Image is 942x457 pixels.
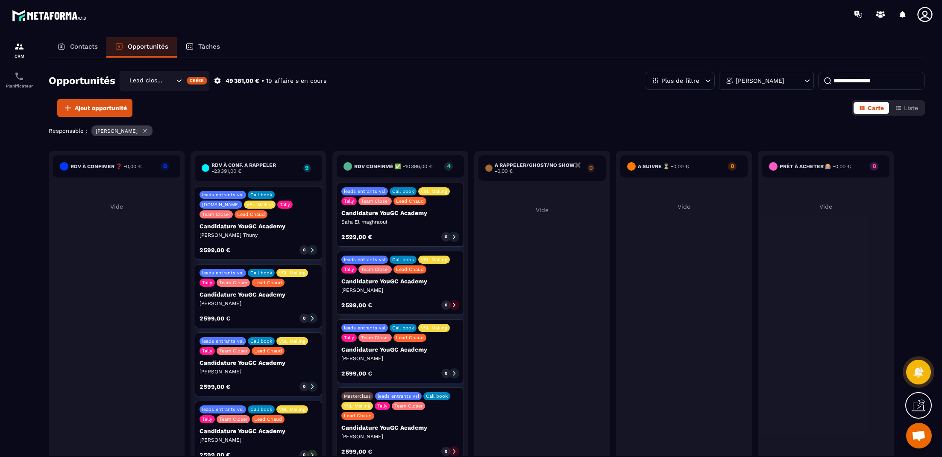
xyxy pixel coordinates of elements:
span: 23 391,00 € [214,168,241,174]
p: [DOMAIN_NAME] [202,202,240,207]
p: Tally [202,416,212,422]
p: CRM [2,54,36,58]
p: leads entrants vsl [202,270,244,276]
p: Plus de filtre [661,78,699,84]
p: VSL Mailing [344,403,370,409]
p: Lead Chaud [396,198,424,204]
p: 2 599,00 € [200,315,230,321]
p: Safa El maghraoui [341,218,459,225]
p: Team Closer [202,212,230,217]
p: 0 [445,302,447,308]
p: 2 599,00 € [341,302,372,308]
p: VSL Mailing [247,202,273,207]
p: 2 599,00 € [341,448,372,454]
p: Tâches [198,43,220,50]
a: Contacts [49,37,106,58]
p: Vide [762,203,889,210]
p: VSL Mailing [279,270,305,276]
p: [PERSON_NAME] [200,437,317,443]
p: Team Closer [361,335,389,341]
button: Carte [854,102,889,114]
p: Planificateur [2,84,36,88]
p: leads entrants vsl [202,192,244,198]
p: 2 599,00 € [341,370,372,376]
h6: Prêt à acheter 🎰 - [780,163,851,169]
p: Call book [392,325,414,331]
p: [PERSON_NAME] Thuny [200,232,317,239]
h6: A SUIVRE ⏳ - [638,163,689,169]
p: [PERSON_NAME] [736,78,784,84]
p: leads entrants vsl [344,325,385,331]
p: Candidature YouGC Academy [200,359,317,366]
p: Call book [426,393,448,399]
a: Tâches [177,37,229,58]
span: 0,00 € [835,163,851,169]
p: Lead Chaud [254,416,282,422]
p: VSL Mailing [279,338,305,344]
p: Call book [250,407,272,412]
p: Candidature YouGC Academy [200,428,317,434]
p: 0 [445,448,447,454]
p: 0 [303,315,305,321]
p: Tally [377,403,387,409]
p: [PERSON_NAME] [341,287,459,294]
p: 2 599,00 € [200,384,230,390]
div: Search for option [120,71,209,90]
p: 4 [444,163,453,169]
p: Lead Chaud [237,212,265,217]
h6: A RAPPELER/GHOST/NO SHOW✖️ - [495,162,583,174]
p: Vide [53,203,180,210]
p: leads entrants vsl [344,189,385,194]
p: 0 [587,165,595,171]
p: Candidature YouGC Academy [341,424,459,431]
p: leads entrants vsl [202,407,244,412]
p: Lead Chaud [396,267,424,272]
img: scheduler [14,71,24,82]
p: leads entrants vsl [202,338,244,344]
p: Team Closer [219,348,247,354]
p: 0 [445,370,447,376]
p: Vide [478,207,606,213]
p: Tally [344,198,354,204]
p: Team Closer [394,403,423,409]
p: [PERSON_NAME] [96,128,138,134]
p: 0 [445,234,447,240]
p: Candidature YouGC Academy [341,278,459,285]
a: schedulerschedulerPlanificateur [2,65,36,95]
span: Liste [904,105,918,111]
p: Team Closer [219,416,247,422]
p: Call book [392,189,414,194]
p: 0 [870,163,878,169]
p: Call book [250,270,272,276]
p: Lead Chaud [254,348,282,354]
p: VSL Mailing [421,189,447,194]
p: 0 [303,247,305,253]
input: Search for option [165,76,174,85]
p: Call book [250,338,272,344]
p: leads entrants vsl [344,257,385,262]
a: Opportunités [106,37,177,58]
p: Team Closer [361,267,389,272]
p: VSL Mailing [279,407,305,412]
p: Tally [344,335,354,341]
p: Team Closer [219,280,247,285]
p: 9 [303,165,311,171]
h6: RDV à conf. A RAPPELER - [211,162,299,174]
p: Call book [392,257,414,262]
p: Candidature YouGC Academy [200,291,317,298]
span: 0,00 € [126,163,141,169]
p: • [261,77,264,85]
span: 0,00 € [673,163,689,169]
p: Lead Chaud [396,335,424,341]
p: Opportunités [128,43,168,50]
span: 0,00 € [497,168,513,174]
p: Tally [202,348,212,354]
p: 0 [161,163,169,169]
h6: Rdv confirmé ✅ - [354,163,432,169]
p: 0 [303,384,305,390]
span: Carte [868,105,884,111]
span: 10 396,00 € [405,163,432,169]
div: Créer [187,77,208,84]
a: formationformationCRM [2,35,36,65]
p: Tally [344,267,354,272]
